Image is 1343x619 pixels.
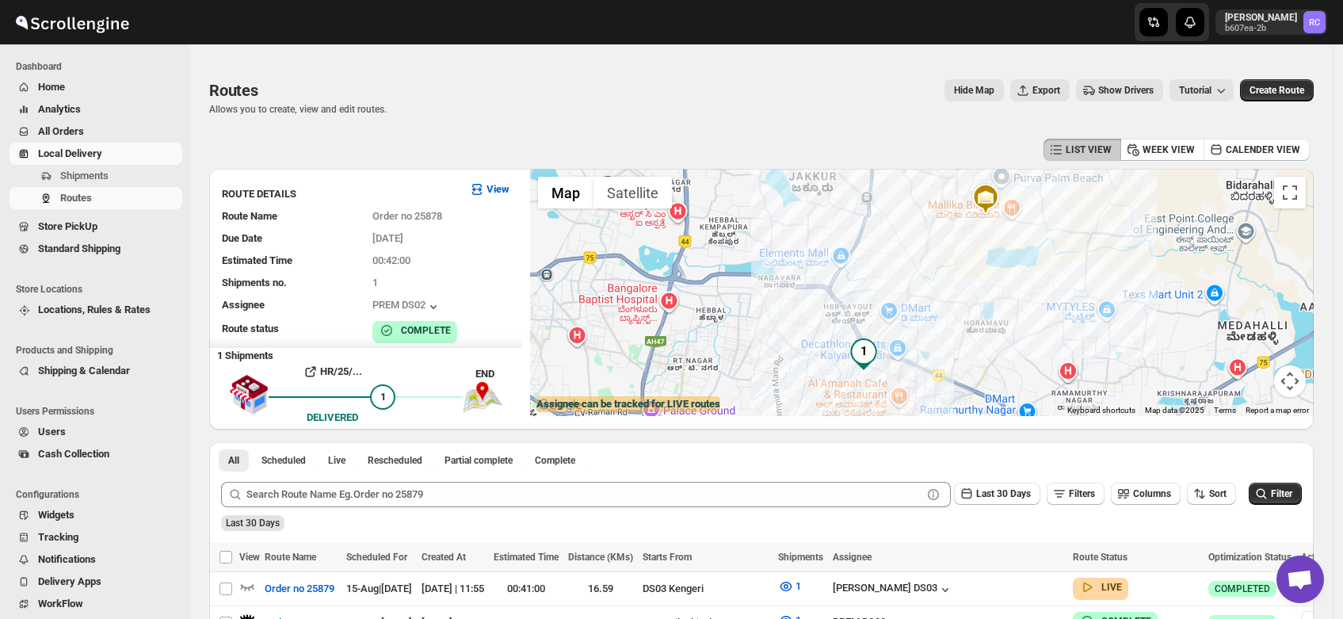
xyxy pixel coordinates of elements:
button: Shipments [10,165,182,187]
span: Filters [1069,488,1095,499]
div: [PERSON_NAME] DS03 [833,582,953,598]
span: Hide Map [954,84,994,97]
span: Action [1301,552,1329,563]
span: Users [38,426,66,438]
button: WEEK VIEW [1120,139,1204,161]
span: Notifications [38,553,96,565]
span: Distance (KMs) [568,552,633,563]
span: Show Drivers [1098,84,1154,97]
text: RC [1309,17,1320,28]
span: Shipments [60,170,109,181]
span: Assignee [222,299,265,311]
button: Routes [10,187,182,209]
span: Starts From [643,552,692,563]
button: Shipping & Calendar [10,360,182,382]
span: Home [38,81,65,93]
div: [DATE] | 11:55 [422,581,484,597]
span: Export [1032,84,1060,97]
span: 00:42:00 [372,254,410,266]
span: Cash Collection [38,448,109,460]
button: Tutorial [1169,79,1234,101]
span: [DATE] [372,232,403,244]
span: Live [328,454,345,467]
span: 1 [380,391,386,403]
span: Routes [60,192,92,204]
span: Create Route [1250,84,1304,97]
h3: ROUTE DETAILS [222,186,456,202]
span: Partial complete [444,454,513,467]
button: Show street map [538,177,593,208]
button: Locations, Rules & Rates [10,299,182,321]
span: Scheduled For [346,552,407,563]
button: Order no 25879 [255,576,344,602]
button: LIVE [1079,579,1122,595]
span: Users Permissions [16,405,182,418]
button: Columns [1111,483,1181,505]
button: Keyboard shortcuts [1067,405,1135,416]
label: Assignee can be tracked for LIVE routes [536,396,720,412]
span: Route Status [1073,552,1127,563]
div: 16.59 [568,581,633,597]
button: HR/25/... [269,359,395,384]
span: Sort [1209,488,1227,499]
button: Map action label [944,79,1004,101]
button: Show Drivers [1076,79,1163,101]
div: 1 [848,338,879,370]
span: Products and Shipping [16,344,182,357]
span: Last 30 Days [226,518,280,529]
button: Toggle fullscreen view [1274,177,1306,208]
div: DS03 Kengeri [643,581,769,597]
button: 1 [769,574,811,599]
span: Due Date [222,232,262,244]
button: All routes [219,449,249,472]
p: [PERSON_NAME] [1225,11,1297,24]
span: Rescheduled [368,454,422,467]
span: LIST VIEW [1066,143,1112,156]
span: WorkFlow [38,598,83,609]
b: 1 Shipments [209,342,273,361]
button: Widgets [10,504,182,526]
span: COMPLETED [1215,583,1270,595]
span: Complete [535,454,575,467]
span: Analytics [38,103,81,115]
span: All [228,454,239,467]
span: Created At [422,552,466,563]
span: CALENDER VIEW [1226,143,1300,156]
span: Shipments [778,552,823,563]
span: Assignee [833,552,872,563]
span: Configurations [16,488,182,501]
b: HR/25/... [320,365,362,377]
span: Routes [209,81,258,100]
button: Delivery Apps [10,571,182,593]
button: All Orders [10,120,182,143]
button: LIST VIEW [1043,139,1121,161]
img: ScrollEngine [13,2,132,42]
span: Rahul Chopra [1303,11,1326,33]
button: Analytics [10,98,182,120]
button: Sort [1187,483,1236,505]
span: Locations, Rules & Rates [38,304,151,315]
span: Delivery Apps [38,575,101,587]
div: END [475,366,522,382]
span: Store Locations [16,283,182,296]
div: DELIVERED [307,410,358,426]
button: Map camera controls [1274,365,1306,397]
span: Local Delivery [38,147,102,159]
button: Last 30 Days [954,483,1040,505]
span: 1 [372,277,378,288]
b: LIVE [1101,582,1122,593]
span: Filter [1271,488,1292,499]
img: trip_end.png [463,382,502,412]
span: All Orders [38,125,84,137]
button: View [460,177,519,202]
span: Widgets [38,509,74,521]
p: Allows you to create, view and edit routes. [209,103,387,116]
span: Optimization Status [1208,552,1291,563]
span: 1 [795,580,801,592]
button: PREM DS02 [372,299,441,315]
span: Estimated Time [222,254,292,266]
button: WorkFlow [10,593,182,615]
span: 15-Aug | [DATE] [346,583,412,594]
button: Cash Collection [10,443,182,465]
